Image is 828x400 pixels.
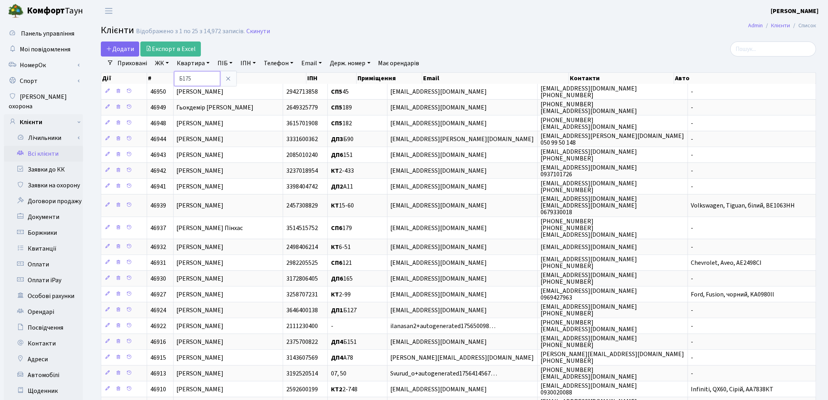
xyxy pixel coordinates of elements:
[541,302,637,318] span: [EMAIL_ADDRESS][DOMAIN_NAME] [PHONE_NUMBER]
[541,132,684,147] span: [EMAIL_ADDRESS][PERSON_NAME][DOMAIN_NAME] 050 99 50 148
[286,274,318,283] span: 3172806405
[422,73,569,84] th: Email
[691,224,694,232] span: -
[4,114,83,130] a: Клієнти
[177,224,243,232] span: [PERSON_NAME] Пінхас
[541,84,637,100] span: [EMAIL_ADDRESS][DOMAIN_NAME] [PHONE_NUMBER]
[331,274,343,283] b: ДП6
[541,271,637,286] span: [EMAIL_ADDRESS][DOMAIN_NAME] [PHONE_NUMBER]
[730,42,816,57] input: Пошук...
[541,334,637,349] span: [EMAIL_ADDRESS][DOMAIN_NAME] [PHONE_NUMBER]
[391,290,487,299] span: [EMAIL_ADDRESS][DOMAIN_NAME]
[391,369,497,378] span: Svurud_o+autogenerated1756414567…
[331,182,353,191] span: А11
[391,306,487,315] span: [EMAIL_ADDRESS][DOMAIN_NAME]
[177,87,224,96] span: [PERSON_NAME]
[391,119,487,128] span: [EMAIL_ADDRESS][DOMAIN_NAME]
[246,28,270,35] a: Скинути
[298,57,325,70] a: Email
[150,290,166,299] span: 46927
[150,385,166,394] span: 46910
[391,258,487,267] span: [EMAIL_ADDRESS][DOMAIN_NAME]
[391,151,487,159] span: [EMAIL_ADDRESS][DOMAIN_NAME]
[771,21,790,30] a: Клієнти
[331,258,342,267] b: СП6
[331,119,342,128] b: СП5
[150,87,166,96] span: 46950
[101,42,139,57] a: Додати
[177,103,254,112] span: Гьокдемір [PERSON_NAME]
[140,42,201,57] a: Експорт в Excel
[541,318,637,334] span: [PHONE_NUMBER] [EMAIL_ADDRESS][DOMAIN_NAME]
[331,135,343,143] b: ДП3
[177,135,224,143] span: [PERSON_NAME]
[177,322,224,330] span: [PERSON_NAME]
[391,243,487,251] span: [EMAIL_ADDRESS][DOMAIN_NAME]
[177,243,224,251] span: [PERSON_NAME]
[331,166,354,175] span: 2-433
[691,87,694,96] span: -
[286,151,318,159] span: 2085010240
[691,119,694,128] span: -
[331,201,339,210] b: КТ
[331,353,353,362] span: А78
[331,103,352,112] span: 189
[691,103,694,112] span: -
[20,45,70,54] span: Мої повідомлення
[691,243,694,251] span: -
[691,274,694,283] span: -
[286,166,318,175] span: 3237018954
[331,338,357,346] span: Б151
[150,322,166,330] span: 46922
[27,4,65,17] b: Комфорт
[541,217,637,239] span: [PHONE_NUMBER] [PHONE_NUMBER] [EMAIL_ADDRESS][DOMAIN_NAME]
[177,119,224,128] span: [PERSON_NAME]
[4,26,83,42] a: Панель управління
[391,338,487,346] span: [EMAIL_ADDRESS][DOMAIN_NAME]
[150,353,166,362] span: 46915
[286,369,318,378] span: 3192520514
[286,182,318,191] span: 3398404742
[101,73,147,84] th: Дії
[21,29,74,38] span: Панель управління
[286,135,318,143] span: 3331600362
[748,21,763,30] a: Admin
[541,100,637,115] span: [PHONE_NUMBER] [EMAIL_ADDRESS][DOMAIN_NAME]
[331,119,352,128] span: 182
[541,194,637,217] span: [EMAIL_ADDRESS][DOMAIN_NAME] [EMAIL_ADDRESS][DOMAIN_NAME] 0679330018
[286,322,318,330] span: 2111230400
[4,241,83,257] a: Квитанції
[691,258,762,267] span: Chevrolet, Aveo, AE2498CI
[391,322,496,330] span: ilanasan2+autogenerated175650098…
[391,135,534,143] span: [EMAIL_ADDRESS][PERSON_NAME][DOMAIN_NAME]
[331,353,343,362] b: ДП4
[214,57,236,70] a: ПІБ
[8,3,24,19] img: logo.png
[177,182,224,191] span: [PERSON_NAME]
[541,366,637,381] span: [PHONE_NUMBER] [EMAIL_ADDRESS][DOMAIN_NAME]
[391,87,487,96] span: [EMAIL_ADDRESS][DOMAIN_NAME]
[331,290,351,299] span: 2-99
[174,57,213,70] a: Квартира
[150,369,166,378] span: 46913
[4,320,83,336] a: Посвідчення
[691,385,774,394] span: Infiniti, QX60, Сірій, АА7838КТ
[177,201,224,210] span: [PERSON_NAME]
[771,6,819,16] a: [PERSON_NAME]
[286,338,318,346] span: 2375700822
[177,385,224,394] span: [PERSON_NAME]
[331,258,352,267] span: 121
[391,274,487,283] span: [EMAIL_ADDRESS][DOMAIN_NAME]
[177,166,224,175] span: [PERSON_NAME]
[136,28,245,35] div: Відображено з 1 по 25 з 14,972 записів.
[691,135,694,143] span: -
[286,224,318,232] span: 3514515752
[391,224,487,232] span: [EMAIL_ADDRESS][DOMAIN_NAME]
[541,147,637,163] span: [EMAIL_ADDRESS][DOMAIN_NAME] [PHONE_NUMBER]
[4,288,83,304] a: Особові рахунки
[331,151,353,159] span: 151
[4,383,83,399] a: Щоденник
[4,367,83,383] a: Автомобілі
[4,304,83,320] a: Орендарі
[331,103,342,112] b: СП5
